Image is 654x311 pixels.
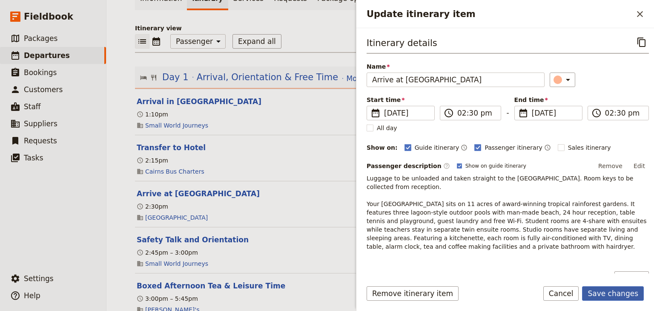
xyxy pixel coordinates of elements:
span: Departures [24,51,70,60]
span: End time [514,96,582,104]
span: ​ [443,163,450,169]
span: [DATE] [532,108,577,118]
span: Name [367,62,545,71]
a: Small World Journeys [145,259,208,268]
button: Remove [594,160,626,172]
span: ​ [444,108,454,118]
span: Sales itinerary [568,143,611,152]
button: Calendar view [149,34,163,49]
span: Fieldbook [24,10,73,23]
span: Help [24,291,40,300]
h2: Update itinerary item [367,8,633,20]
button: Copy itinerary item [634,35,649,49]
div: 2:15pm [137,156,168,165]
span: Staff [24,102,41,111]
button: Edit this itinerary item [137,189,260,199]
span: ​ [518,108,528,118]
button: Cancel [543,286,579,301]
label: Passenger description [367,162,450,170]
span: ​ [370,108,381,118]
button: Add note [614,271,649,284]
div: Show on: [367,143,398,152]
span: ​ [591,108,602,118]
input: ​ [457,108,496,118]
span: Arrival, Orientation & Free Time [197,71,338,84]
h3: Guide notes [367,271,430,284]
div: ​ [554,75,573,85]
button: Edit day information [140,71,388,84]
button: Time shown on guide itinerary [461,142,468,153]
span: Start time [367,96,435,104]
a: Small World Journeys [145,121,208,130]
span: [DATE] [384,108,429,118]
button: Edit [630,160,649,172]
span: Requests [24,137,57,145]
button: Edit this itinerary item [137,142,206,153]
div: 3:00pm – 5:45pm [137,294,198,303]
span: Customers [24,85,63,94]
button: Edit this itinerary item [137,96,261,107]
span: All day [377,124,397,132]
a: Cairns Bus Charters [145,167,204,176]
button: Edit this itinerary item [137,281,285,291]
div: 2:45pm – 3:00pm [137,248,198,257]
span: Day 1 [162,71,189,84]
span: Packages [24,34,57,43]
input: ​ [605,108,643,118]
div: 1:10pm [137,110,168,119]
span: Show on guide itinerary [465,163,526,169]
span: - [506,108,509,120]
button: Time shown on passenger itinerary [544,142,551,153]
h3: Itinerary details [367,37,437,49]
button: Close drawer [633,7,647,21]
div: 2:30pm [137,202,168,211]
span: Bookings [24,68,57,77]
p: Luggage to be unloaded and taken straight to the [GEOGRAPHIC_DATA]. Room keys to be collected fro... [367,174,649,251]
p: Itinerary view [135,24,625,32]
span: Tasks [24,154,43,162]
button: List view [135,34,149,49]
button: Edit this itinerary item [137,235,249,245]
input: Name [367,73,545,87]
button: ​ [550,73,575,87]
span: Guide itinerary [415,143,459,152]
span: Passenger itinerary [485,143,542,152]
span: Settings [24,274,54,283]
button: Save changes [582,286,644,301]
button: Remove itinerary item [367,286,459,301]
button: Expand all [232,34,281,49]
span: Mon , [DATE] [346,73,388,84]
span: Suppliers [24,119,57,128]
a: [GEOGRAPHIC_DATA] [145,213,208,222]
